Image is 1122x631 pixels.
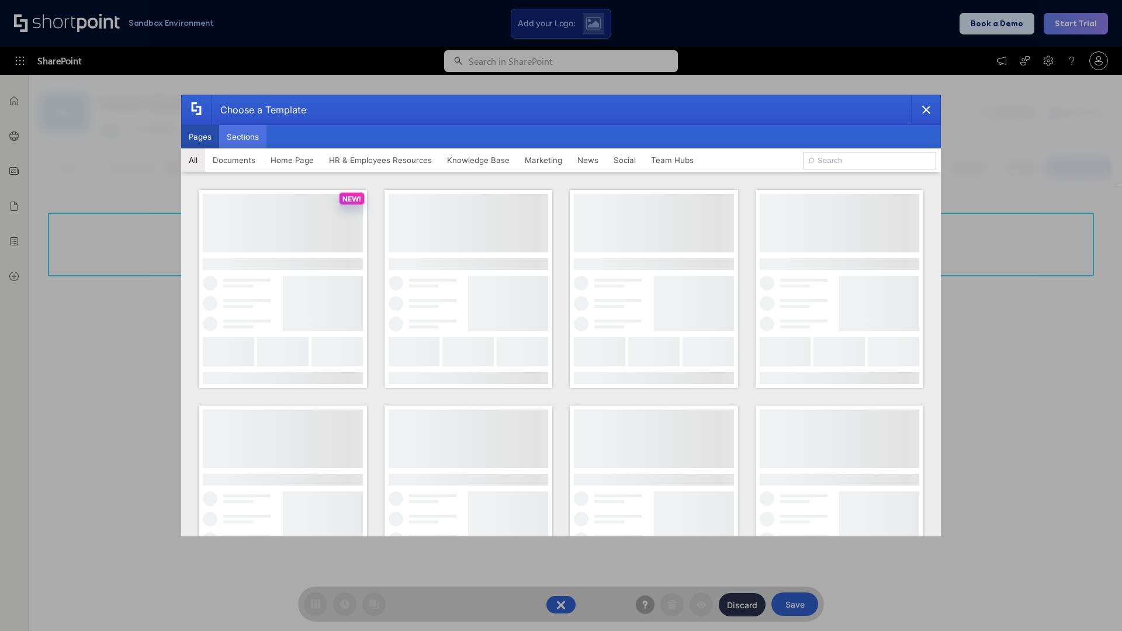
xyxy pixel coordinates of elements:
button: Team Hubs [643,148,701,172]
button: Sections [219,125,266,148]
iframe: Chat Widget [1064,575,1122,631]
button: Social [606,148,643,172]
div: template selector [181,95,941,536]
button: Pages [181,125,219,148]
button: HR & Employees Resources [321,148,439,172]
input: Search [803,152,936,169]
button: Documents [205,148,263,172]
button: Home Page [263,148,321,172]
button: All [181,148,205,172]
button: Knowledge Base [439,148,517,172]
button: News [570,148,606,172]
div: Choose a Template [211,95,306,124]
p: NEW! [342,195,361,203]
button: Marketing [517,148,570,172]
